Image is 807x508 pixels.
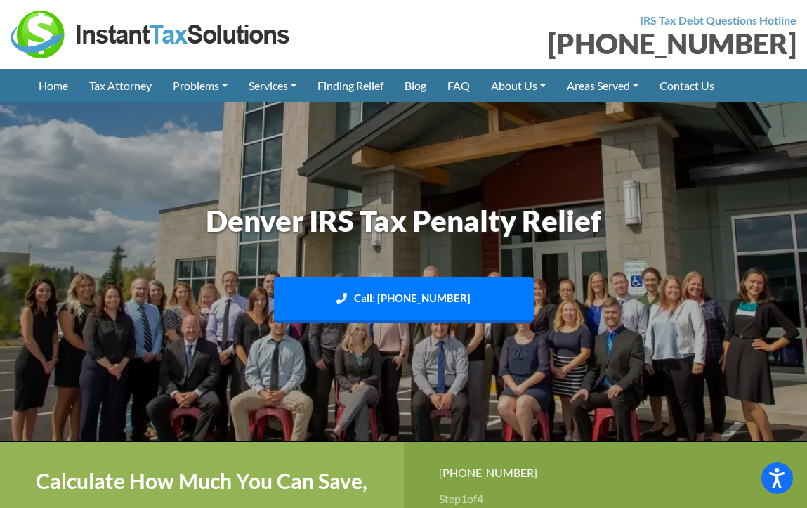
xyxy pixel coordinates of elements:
a: Instant Tax Solutions Logo [11,26,291,39]
img: Instant Tax Solutions Logo [11,11,291,58]
a: Call: [PHONE_NUMBER] [274,277,534,323]
span: 4 [477,492,483,505]
a: Finding Relief [307,69,394,102]
span: 1 [461,492,467,505]
h1: Denver IRS Tax Penalty Relief [77,200,730,242]
a: Home [28,69,79,102]
a: Blog [394,69,437,102]
h3: Step of [439,493,773,504]
a: About Us [480,69,556,102]
a: Services [238,69,307,102]
strong: IRS Tax Debt Questions Hotline [640,13,796,27]
a: FAQ [437,69,480,102]
a: Contact Us [649,69,725,102]
a: Problems [162,69,238,102]
div: [PHONE_NUMBER] [414,30,797,58]
a: Tax Attorney [79,69,162,102]
a: Areas Served [556,69,649,102]
div: [PHONE_NUMBER] [439,463,773,482]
